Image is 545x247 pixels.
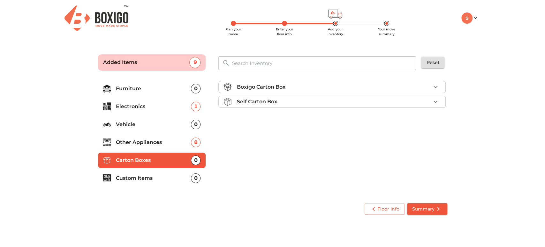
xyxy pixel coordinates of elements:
[237,83,285,91] p: Boxigo Carton Box
[407,203,447,215] button: Summary
[412,205,442,213] span: Summary
[116,139,191,146] p: Other Appliances
[64,5,128,31] img: Boxigo
[116,103,191,110] p: Electronics
[191,155,201,165] div: 0
[224,83,231,91] img: boxigo_carton_box
[116,121,191,128] p: Vehicle
[116,156,191,164] p: Carton Boxes
[378,27,395,36] span: Your move summary
[103,59,190,66] p: Added Items
[191,138,201,147] div: 8
[365,203,405,215] button: Floor Info
[191,102,201,111] div: 1
[191,173,201,183] div: 0
[421,57,444,68] button: Reset
[116,174,191,182] p: Custom Items
[191,84,201,93] div: 0
[228,56,420,70] input: Search Inventory
[328,27,343,36] span: Add your inventory
[225,27,241,36] span: Plan your move
[370,205,399,213] span: Floor Info
[116,85,191,92] p: Furniture
[191,120,201,129] div: 0
[276,27,293,36] span: Enter your floor info
[237,98,277,106] p: Self Carton Box
[224,98,231,106] img: self_carton_box
[426,59,439,67] span: Reset
[189,57,201,68] div: 9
